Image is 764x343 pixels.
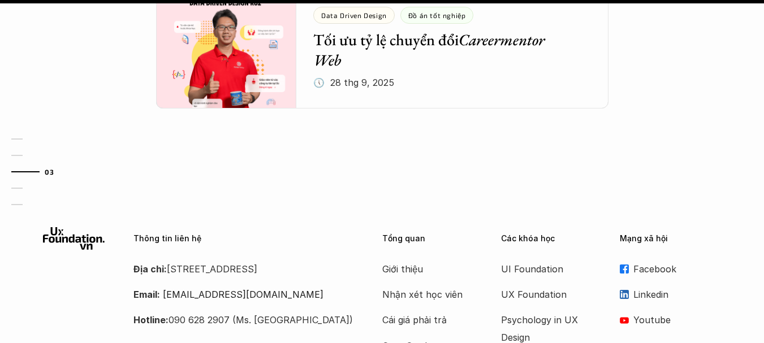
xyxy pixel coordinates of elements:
[163,289,323,300] a: [EMAIL_ADDRESS][DOMAIN_NAME]
[133,314,169,325] strong: Hotline:
[133,234,354,244] p: Thông tin liên hệ
[620,311,722,328] a: Youtube
[382,286,473,303] a: Nhận xét học viên
[633,260,722,277] p: Facebook
[620,286,722,303] a: Linkedin
[620,260,722,277] a: Facebook
[382,260,473,277] a: Giới thiệu
[633,311,722,328] p: Youtube
[133,260,354,277] p: [STREET_ADDRESS]
[11,165,65,179] a: 03
[382,311,473,328] a: Cái giá phải trả
[133,263,167,275] strong: Địa chỉ:
[45,167,54,175] strong: 03
[501,286,592,303] a: UX Foundation
[501,260,592,277] a: UI Foundation
[633,286,722,303] p: Linkedin
[133,289,160,300] strong: Email:
[501,234,603,244] p: Các khóa học
[133,311,354,328] p: 090 628 2907 (Ms. [GEOGRAPHIC_DATA])
[620,234,722,244] p: Mạng xã hội
[382,234,484,244] p: Tổng quan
